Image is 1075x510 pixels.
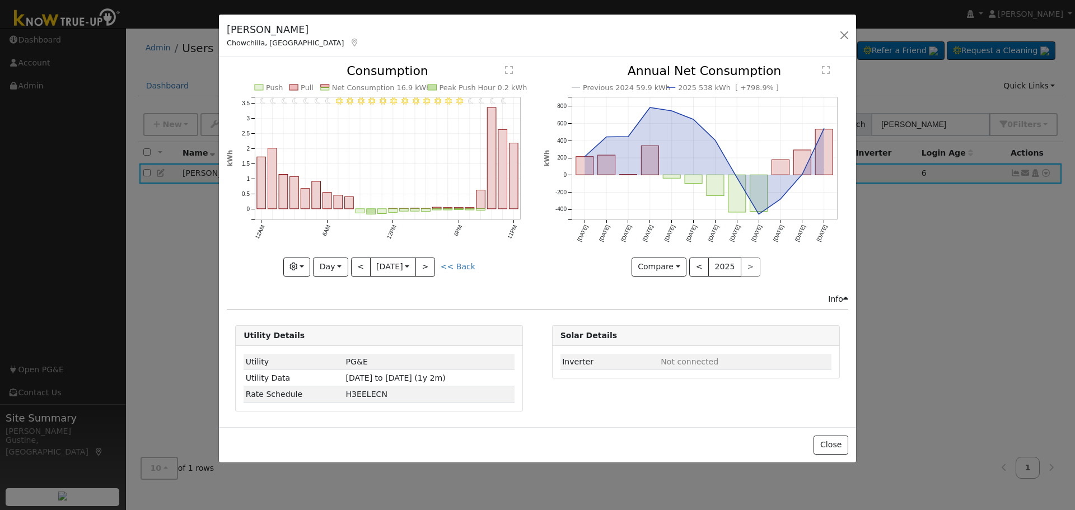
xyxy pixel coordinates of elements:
text: [DATE] [576,224,589,242]
text: [DATE] [793,224,806,242]
rect: onclick="" [728,175,746,213]
td: Utility Data [244,370,344,386]
text: Annual Net Consumption [627,64,781,78]
i: 9AM - Clear [358,97,364,104]
circle: onclick="" [822,127,826,131]
rect: onclick="" [279,175,288,209]
text:  [505,65,513,74]
text: 2025 538 kWh [ +798.9% ] [678,83,779,92]
rect: onclick="" [498,130,507,209]
circle: onclick="" [669,109,674,113]
a: Map [349,38,359,47]
circle: onclick="" [626,134,630,139]
i: 5PM - Clear [446,97,452,104]
rect: onclick="" [378,209,387,214]
i: 7AM - Clear [336,97,343,104]
td: Utility [244,354,344,370]
rect: onclick="" [422,209,431,212]
text: 1 [247,176,250,182]
text: Push [266,83,283,92]
circle: onclick="" [735,176,739,180]
div: Info [828,293,848,305]
td: Rate Schedule [244,386,344,403]
text: Pull [301,83,314,92]
rect: onclick="" [443,209,452,210]
rect: onclick="" [488,107,497,209]
circle: onclick="" [800,172,805,177]
rect: onclick="" [290,177,299,209]
i: 12AM - MostlyClear [260,97,265,104]
rect: onclick="" [597,156,615,175]
rect: onclick="" [465,208,474,209]
circle: onclick="" [582,155,587,159]
text: [DATE] [772,224,784,242]
rect: onclick="" [465,209,474,210]
rect: onclick="" [367,209,376,214]
circle: onclick="" [756,212,761,217]
rect: onclick="" [510,143,518,209]
td: Inverter [560,354,659,370]
rect: onclick="" [312,181,321,209]
rect: onclick="" [793,150,811,175]
circle: onclick="" [778,197,783,202]
text: 0 [563,172,567,178]
text: 1.5 [242,161,250,167]
rect: onclick="" [301,189,310,209]
rect: onclick="" [356,209,364,213]
text: -200 [555,189,567,195]
rect: onclick="" [455,209,464,210]
i: 4AM - Clear [303,97,309,104]
text: 2 [247,146,250,152]
span: ID: 14992047, authorized: 09/13/24 [346,357,368,366]
span: H [346,390,387,399]
button: < [351,258,371,277]
text: 11PM [507,224,518,240]
rect: onclick="" [323,193,332,209]
text: 3.5 [242,101,250,107]
rect: onclick="" [576,157,593,175]
text: 12AM [254,224,266,240]
rect: onclick="" [334,195,343,209]
text: [DATE] [619,224,632,242]
text: [DATE] [728,224,741,242]
rect: onclick="" [663,175,680,179]
text:  [822,65,830,74]
rect: onclick="" [641,146,658,175]
text: [DATE] [597,224,610,242]
rect: onclick="" [707,175,724,196]
rect: onclick="" [389,209,398,212]
a: << Back [441,262,475,271]
rect: onclick="" [455,208,464,209]
rect: onclick="" [476,190,485,209]
text: Consumption [347,64,428,78]
text: 800 [557,104,567,110]
rect: onclick="" [400,209,409,211]
i: 7PM - Clear [468,97,474,104]
rect: onclick="" [815,129,833,175]
text: 12PM [386,224,398,240]
i: 4PM - Clear [434,97,441,104]
span: [DATE] to [DATE] (1y 2m) [346,373,446,382]
button: > [415,258,435,277]
i: 11AM - Clear [380,97,386,104]
circle: onclick="" [604,135,609,139]
span: Chowchilla, [GEOGRAPHIC_DATA] [227,39,344,47]
text: [DATE] [707,224,719,242]
text: Peak Push Hour 0.2 kWh [440,83,527,92]
text: [DATE] [641,224,654,242]
i: 2AM - Clear [282,97,287,104]
rect: onclick="" [410,209,419,211]
text: 200 [557,155,567,161]
i: 1AM - Clear [270,97,276,104]
rect: onclick="" [268,148,277,209]
button: 2025 [708,258,741,277]
text: 600 [557,120,567,127]
i: 2PM - Clear [413,97,419,104]
text: [DATE] [663,224,676,242]
text: Net Consumption 16.9 kWh [332,83,431,92]
rect: onclick="" [257,157,266,209]
text: 6PM [453,224,464,237]
button: Close [814,436,848,455]
text: -400 [555,207,567,213]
